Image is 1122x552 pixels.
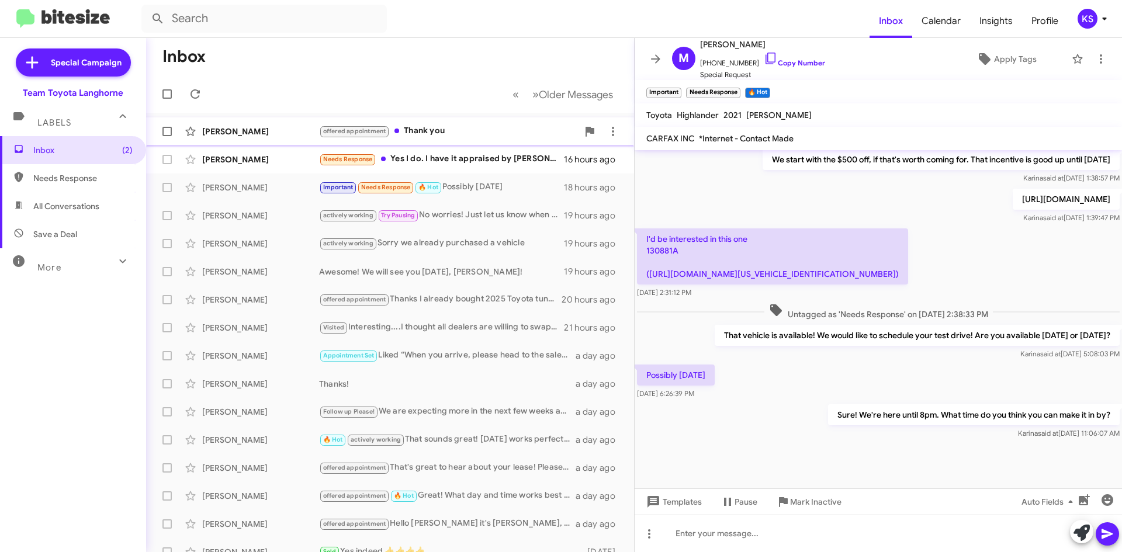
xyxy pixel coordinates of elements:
[699,133,794,144] span: *Internet - Contact Made
[319,266,564,277] div: Awesome! We will see you [DATE], [PERSON_NAME]!
[319,321,564,334] div: Interesting....I thought all dealers are willing to swap inventory to sell a car. I wanted to tak...
[319,152,564,166] div: Yes I do. I have it appraised by [PERSON_NAME] and they said they would give me $20000. I would l...
[637,228,908,284] p: I'd be interested in this one 130881A ([URL][DOMAIN_NAME][US_VEHICLE_IDENTIFICATION_NUMBER])
[564,182,625,193] div: 18 hours ago
[16,48,131,77] a: Special Campaign
[723,110,742,120] span: 2021
[1068,9,1109,29] button: KS
[946,48,1066,70] button: Apply Tags
[323,408,375,415] span: Follow up Please!
[319,209,564,222] div: No worries! Just let us know when you are available to stop in! We are available until 8pm during...
[735,491,757,512] span: Pause
[745,88,770,98] small: 🔥 Hot
[202,434,319,446] div: [PERSON_NAME]
[994,48,1037,70] span: Apply Tags
[576,518,625,530] div: a day ago
[323,127,386,135] span: offered appointment
[319,237,564,250] div: Sorry we already purchased a vehicle
[51,57,122,68] span: Special Campaign
[323,492,386,499] span: offered appointment
[646,133,694,144] span: CARFAX INC
[319,461,576,474] div: That's great to hear about your lease! Please feel free to reach out whenever you need assistance!
[564,210,625,221] div: 19 hours ago
[700,37,825,51] span: [PERSON_NAME]
[564,238,625,249] div: 19 hours ago
[202,322,319,334] div: [PERSON_NAME]
[767,491,851,512] button: Mark Inactive
[635,491,711,512] button: Templates
[512,87,519,102] span: «
[202,182,319,193] div: [PERSON_NAME]
[1018,429,1120,438] span: Karina [DATE] 11:06:07 AM
[202,154,319,165] div: [PERSON_NAME]
[202,126,319,137] div: [PERSON_NAME]
[202,210,319,221] div: [PERSON_NAME]
[323,296,386,303] span: offered appointment
[1023,173,1120,182] span: Karina [DATE] 1:38:57 PM
[970,4,1022,38] a: Insights
[637,288,691,297] span: [DATE] 2:31:12 PM
[37,117,71,128] span: Labels
[700,51,825,69] span: [PHONE_NUMBER]
[506,82,620,106] nav: Page navigation example
[700,69,825,81] span: Special Request
[637,389,694,398] span: [DATE] 6:26:39 PM
[1013,189,1120,210] p: [URL][DOMAIN_NAME]
[576,490,625,502] div: a day ago
[323,436,343,443] span: 🔥 Hot
[637,364,715,386] p: Possibly [DATE]
[33,228,77,240] span: Save a Deal
[323,239,373,247] span: actively working
[319,433,576,446] div: That sounds great! [DATE] works perfectly, the dealership is open until 8pm.
[33,144,133,156] span: Inbox
[564,266,625,277] div: 19 hours ago
[37,262,61,273] span: More
[202,238,319,249] div: [PERSON_NAME]
[539,88,613,101] span: Older Messages
[1020,349,1120,358] span: Karina [DATE] 5:08:03 PM
[644,491,702,512] span: Templates
[319,124,578,138] div: Thank you
[394,492,414,499] span: 🔥 Hot
[870,4,912,38] a: Inbox
[790,491,841,512] span: Mark Inactive
[323,211,373,219] span: actively working
[361,183,411,191] span: Needs Response
[33,200,99,212] span: All Conversations
[677,110,719,120] span: Highlander
[122,144,133,156] span: (2)
[23,87,123,99] div: Team Toyota Langhorne
[912,4,970,38] a: Calendar
[576,350,625,362] div: a day ago
[202,490,319,502] div: [PERSON_NAME]
[319,349,576,362] div: Liked “When you arrive, please head to the sales building…”
[319,180,564,194] div: Possibly [DATE]
[202,518,319,530] div: [PERSON_NAME]
[319,517,576,530] div: Hello [PERSON_NAME] it's [PERSON_NAME], Manager at Team Toyota of Langhorne. Would you have some ...
[711,491,767,512] button: Pause
[202,462,319,474] div: [PERSON_NAME]
[202,406,319,418] div: [PERSON_NAME]
[1021,491,1078,512] span: Auto Fields
[646,110,672,120] span: Toyota
[323,324,344,331] span: Visited
[646,88,681,98] small: Important
[1038,429,1058,438] span: said at
[141,5,387,33] input: Search
[323,352,375,359] span: Appointment Set
[576,378,625,390] div: a day ago
[1022,4,1068,38] a: Profile
[532,87,539,102] span: »
[202,294,319,305] div: [PERSON_NAME]
[746,110,812,120] span: [PERSON_NAME]
[319,489,576,502] div: Great! What day and time works best for you to visit the dealership?
[323,464,386,471] span: offered appointment
[686,88,740,98] small: Needs Response
[764,303,993,320] span: Untagged as 'Needs Response' on [DATE] 2:38:33 PM
[576,406,625,418] div: a day ago
[202,350,319,362] div: [PERSON_NAME]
